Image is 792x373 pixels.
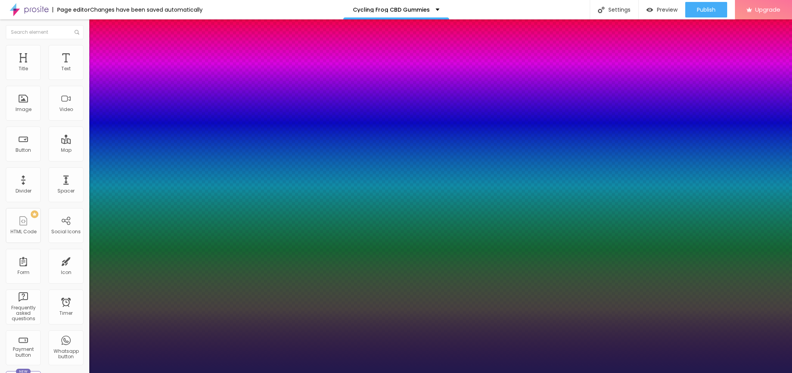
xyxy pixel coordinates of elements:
div: Divider [16,188,31,194]
span: Upgrade [755,6,780,13]
div: Whatsapp button [50,349,81,360]
img: Icone [598,7,604,13]
div: Image [16,107,31,112]
span: Preview [657,7,677,13]
div: Frequently asked questions [8,305,38,322]
div: Payment button [8,347,38,358]
span: Publish [697,7,716,13]
button: Publish [685,2,727,17]
div: Button [16,147,31,153]
div: Title [19,66,28,71]
div: Map [61,147,71,153]
div: Video [59,107,73,112]
img: Icone [75,30,79,35]
div: Timer [59,311,73,316]
div: Icon [61,270,71,275]
div: Text [61,66,71,71]
div: Social Icons [51,229,81,234]
p: Cycling Frog CBD Gummies [353,7,430,12]
div: Changes have been saved automatically [90,7,203,12]
div: Spacer [57,188,75,194]
input: Search element [6,25,83,39]
button: Preview [639,2,685,17]
div: Form [17,270,30,275]
div: HTML Code [10,229,36,234]
div: Page editor [52,7,90,12]
img: view-1.svg [646,7,653,13]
